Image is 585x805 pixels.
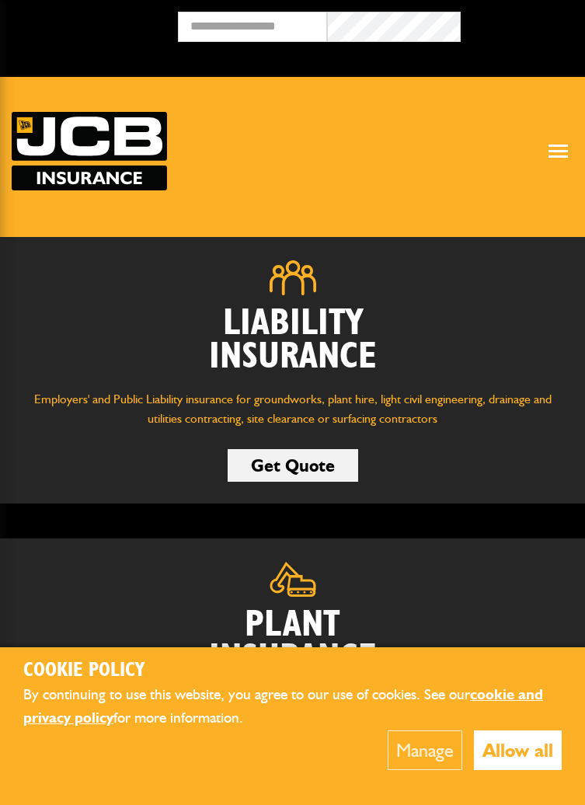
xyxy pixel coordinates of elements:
[23,307,562,374] h2: Liability Insurance
[461,12,573,36] button: Broker Login
[12,112,167,190] a: JCB Insurance Services
[23,659,562,683] h2: Cookie Policy
[23,683,562,730] p: By continuing to use this website, you agree to our use of cookies. See our for more information.
[228,449,358,482] a: Get Quote
[23,389,562,429] p: Employers' and Public Liability insurance for groundworks, plant hire, light civil engineering, d...
[474,730,562,770] button: Allow all
[23,608,562,675] h2: Plant Insurance
[388,730,462,770] button: Manage
[12,112,167,190] img: JCB Insurance Services logo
